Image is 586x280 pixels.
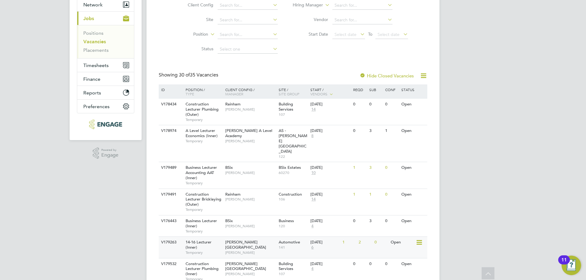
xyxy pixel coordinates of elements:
[310,91,327,96] span: Vendors
[218,30,278,39] input: Search for...
[225,239,266,250] span: [PERSON_NAME][GEOGRAPHIC_DATA]
[384,189,400,200] div: 0
[77,119,134,129] a: Go to home page
[225,197,276,202] span: [PERSON_NAME]
[225,170,276,175] span: [PERSON_NAME]
[160,125,181,136] div: V178974
[225,91,243,96] span: Manager
[279,224,308,229] span: 120
[93,147,119,159] a: Powered byEngage
[77,25,134,58] div: Jobs
[160,84,181,95] div: ID
[225,139,276,144] span: [PERSON_NAME]
[310,133,314,139] span: 8
[384,162,400,173] div: 0
[279,165,301,170] span: BSix Estates
[218,16,278,24] input: Search for...
[400,99,426,110] div: Open
[186,139,222,144] span: Temporary
[225,224,276,229] span: [PERSON_NAME]
[83,76,100,82] span: Finance
[310,107,317,112] span: 14
[225,165,233,170] span: BSix
[186,192,221,207] span: Construction Lecturer Bricklaying (Outer)
[310,102,350,107] div: [DATE]
[561,260,567,268] div: 11
[310,197,317,202] span: 14
[160,258,181,270] div: V179532
[186,261,219,277] span: Construction Lecturer Plumbing (Inner)
[400,215,426,227] div: Open
[279,239,300,245] span: Automotive
[279,112,308,117] span: 107
[310,165,350,170] div: [DATE]
[332,1,392,10] input: Search for...
[378,32,400,37] span: Select date
[352,162,367,173] div: 1
[101,147,118,153] span: Powered by
[279,218,294,223] span: Business
[389,237,416,248] div: Open
[83,30,103,36] a: Positions
[83,90,101,96] span: Reports
[179,72,218,78] span: 35 Vacancies
[77,12,134,25] button: Jobs
[352,215,367,227] div: 0
[83,104,110,109] span: Preferences
[77,100,134,113] button: Preferences
[83,2,103,8] span: Network
[101,153,118,158] span: Engage
[178,46,213,51] label: Status
[160,237,181,248] div: V179263
[352,125,367,136] div: 0
[173,31,208,37] label: Position
[288,2,323,8] label: Hiring Manager
[160,189,181,200] div: V179491
[360,73,414,79] label: Hide Closed Vacancies
[83,62,109,68] span: Timesheets
[186,181,222,186] span: Temporary
[186,91,194,96] span: Type
[384,99,400,110] div: 0
[83,47,109,53] a: Placements
[83,39,106,44] a: Vacancies
[310,192,350,197] div: [DATE]
[225,261,266,271] span: [PERSON_NAME][GEOGRAPHIC_DATA]
[279,261,293,271] span: Building Services
[400,258,426,270] div: Open
[279,128,307,154] span: AS - [PERSON_NAME][GEOGRAPHIC_DATA]
[277,84,309,99] div: Site /
[384,215,400,227] div: 0
[225,218,233,223] span: BSix
[368,215,384,227] div: 3
[310,261,350,267] div: [DATE]
[225,101,241,107] span: Rainham
[181,84,224,99] div: Position /
[310,170,317,175] span: 10
[160,99,181,110] div: V178434
[400,189,426,200] div: Open
[357,237,373,248] div: 2
[400,162,426,173] div: Open
[186,165,217,180] span: Business Lecturer Accounting AAT (Inner)
[352,99,367,110] div: 0
[279,101,293,112] span: Building Services
[368,84,384,95] div: Sub
[400,84,426,95] div: Status
[384,258,400,270] div: 0
[368,125,384,136] div: 3
[368,99,384,110] div: 0
[225,192,241,197] span: Rainham
[77,86,134,99] button: Reports
[332,16,392,24] input: Search for...
[186,101,219,117] span: Construction Lecturer Plumbing (Outer)
[309,84,352,100] div: Start /
[83,16,94,21] span: Jobs
[186,218,217,229] span: Business Lecturer (Inner)
[186,239,212,250] span: 14-16 Lecturer (Inner)
[225,107,276,112] span: [PERSON_NAME]
[368,189,384,200] div: 1
[279,170,308,175] span: 60270
[186,128,218,138] span: A Level Lecturer Economics (Inner)
[279,192,302,197] span: Construction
